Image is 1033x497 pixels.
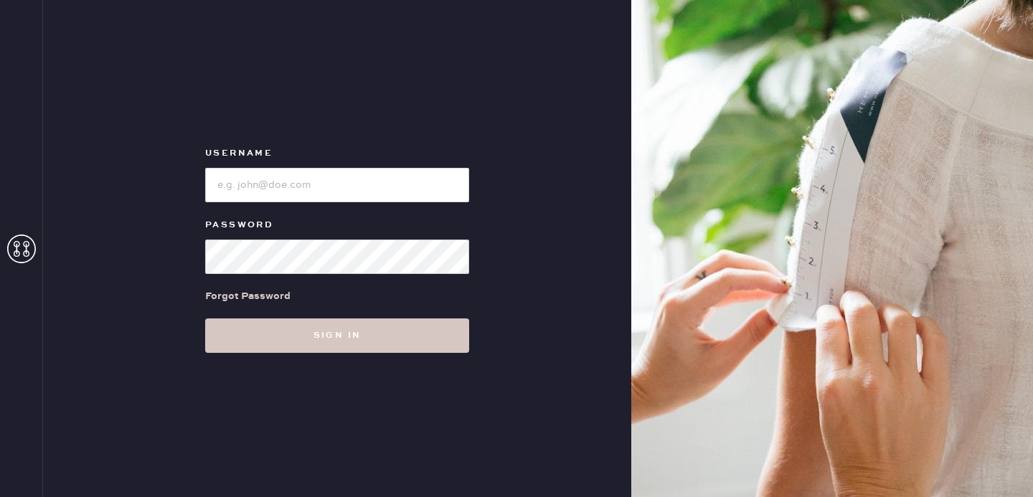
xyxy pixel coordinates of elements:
[205,318,469,353] button: Sign in
[205,145,469,162] label: Username
[205,288,291,304] div: Forgot Password
[205,274,291,318] a: Forgot Password
[205,217,469,234] label: Password
[205,168,469,202] input: e.g. john@doe.com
